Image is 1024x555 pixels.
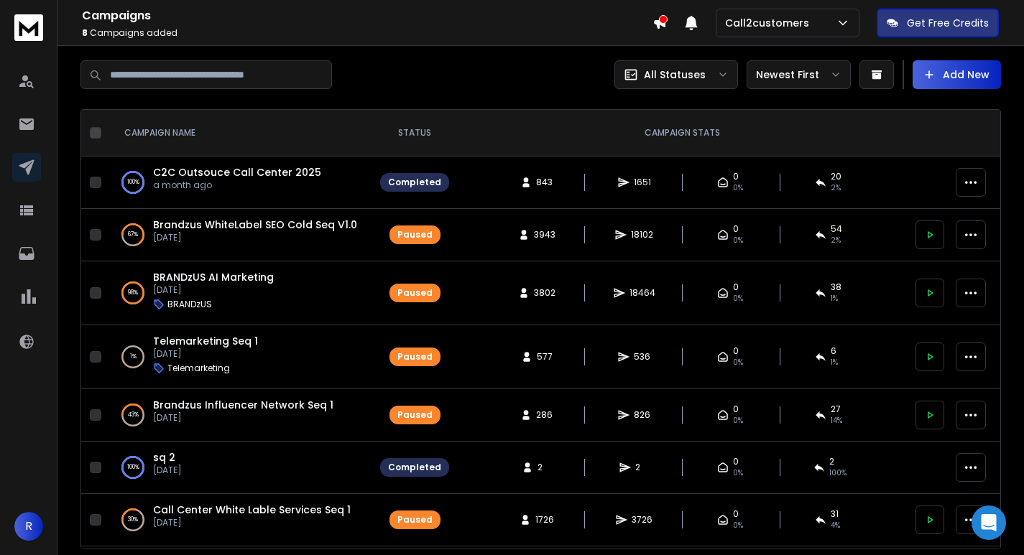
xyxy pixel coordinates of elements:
span: 100 % [829,467,847,479]
span: 2 [538,462,552,473]
p: BRANDzUS [167,299,212,310]
span: 54 [831,223,842,235]
span: 4 % [831,520,840,531]
span: 0% [733,520,743,531]
span: 20 [831,171,841,182]
div: Paused [397,514,433,526]
button: Add New [913,60,1001,89]
span: 0% [733,467,743,479]
p: [DATE] [153,412,333,424]
span: 1 % [831,293,838,304]
p: 43 % [128,408,139,422]
span: 38 [831,281,841,293]
button: R [14,512,43,541]
span: 0% [733,415,743,426]
a: sq 2 [153,450,175,465]
div: Open Intercom Messenger [972,505,1006,540]
div: Completed [388,462,441,473]
p: 100 % [127,460,139,475]
span: 286 [536,409,553,421]
span: 2 % [831,235,841,246]
div: Paused [397,229,433,241]
img: logo [14,14,43,41]
td: 30%Call Center White Lable Services Seq 1[DATE] [107,494,372,546]
span: 0 [733,456,739,467]
span: 18102 [631,229,653,241]
th: CAMPAIGN STATS [458,110,907,157]
p: 67 % [128,228,138,242]
span: 0 [733,223,739,235]
span: 2 [829,456,834,467]
th: CAMPAIGN NAME [107,110,372,157]
p: Campaigns added [82,27,652,39]
p: a month ago [153,179,321,191]
span: 843 [536,177,553,188]
span: 18464 [629,287,655,299]
span: 14 % [831,415,842,426]
div: Paused [397,351,433,363]
span: 0% [733,182,743,194]
span: 6 [831,345,836,357]
p: 1 % [130,350,137,364]
button: Get Free Credits [877,9,999,37]
p: [DATE] [153,517,351,528]
span: 0% [733,293,743,304]
td: 100%sq 2[DATE] [107,442,372,494]
a: Telemarketing Seq 1 [153,334,258,348]
span: 826 [634,409,650,421]
div: Paused [397,409,433,421]
td: 98%BRANDzUS AI Marketing[DATE]BRANDzUS [107,261,372,325]
span: 0 [733,171,739,182]
span: 2 % [831,182,841,194]
span: 1726 [535,514,554,526]
span: 0 [733,508,739,520]
span: 1651 [634,177,651,188]
span: 536 [634,351,650,363]
a: Brandzus Influencer Network Seq 1 [153,398,333,412]
td: 100%C2C Outsouce Call Center 2025a month ago [107,157,372,209]
span: 0 [733,404,739,415]
span: 0% [733,357,743,368]
span: 27 [831,404,841,415]
th: STATUS [372,110,458,157]
a: Call Center White Lable Services Seq 1 [153,503,351,517]
p: 30 % [128,513,138,527]
h1: Campaigns [82,7,652,24]
p: [DATE] [153,232,357,243]
span: 8 [82,27,88,39]
span: 0 [733,345,739,357]
span: 2 [635,462,650,473]
p: All Statuses [644,67,706,82]
td: 1%Telemarketing Seq 1[DATE]Telemarketing [107,325,372,389]
a: BRANDzUS AI Marketing [153,270,274,284]
span: 1 % [831,357,838,368]
a: Brandzus WhiteLabel SEO Cold Seq V1.0 [153,218,357,232]
button: Newest First [747,60,851,89]
span: 577 [537,351,553,363]
p: [DATE] [153,465,182,476]
span: 3943 [534,229,555,241]
p: [DATE] [153,348,258,360]
p: 98 % [128,286,138,300]
span: 31 [831,508,839,520]
span: 0 [733,281,739,293]
td: 67%Brandzus WhiteLabel SEO Cold Seq V1.0[DATE] [107,209,372,261]
p: [DATE] [153,284,274,296]
p: Get Free Credits [907,16,989,30]
span: 3726 [632,514,652,526]
span: 3802 [534,287,555,299]
a: C2C Outsouce Call Center 2025 [153,165,321,179]
p: Call2customers [725,16,815,30]
p: 100 % [127,175,139,190]
td: 43%Brandzus Influencer Network Seq 1[DATE] [107,389,372,442]
div: Paused [397,287,433,299]
span: 0% [733,235,743,246]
